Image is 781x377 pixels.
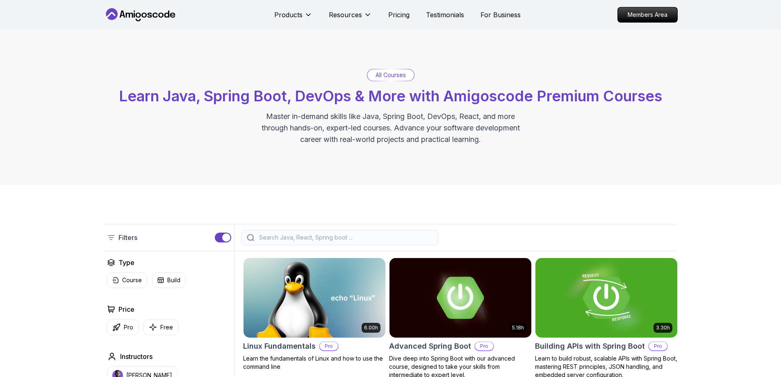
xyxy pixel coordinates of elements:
p: Learn the fundamentals of Linux and how to use the command line [243,354,386,371]
a: Members Area [617,7,678,23]
a: Linux Fundamentals card6.00hLinux FundamentalsProLearn the fundamentals of Linux and how to use t... [243,258,386,371]
p: 5.18h [512,324,524,331]
img: Building APIs with Spring Boot card [535,258,677,338]
button: Course [107,272,147,288]
p: Pro [320,342,338,350]
h2: Building APIs with Spring Boot [535,340,645,352]
p: Master in-demand skills like Java, Spring Boot, DevOps, React, and more through hands-on, expert-... [253,111,528,145]
button: Build [152,272,186,288]
p: Pro [649,342,667,350]
img: Linux Fundamentals card [244,258,385,338]
button: Products [274,10,312,26]
input: Search Java, React, Spring boot ... [257,233,433,242]
p: Course [122,276,142,284]
p: 6.00h [364,324,378,331]
h2: Type [118,258,134,267]
a: Testimonials [426,10,464,20]
a: Pricing [388,10,410,20]
h2: Instructors [120,352,153,361]
p: Filters [118,233,137,242]
h2: Price [118,304,134,314]
button: Pro [107,319,139,335]
p: All Courses [376,71,406,79]
p: Pro [475,342,493,350]
p: Products [274,10,303,20]
p: Pro [124,323,133,331]
p: Members Area [618,7,677,22]
button: Free [143,319,178,335]
img: Advanced Spring Boot card [389,258,531,338]
h2: Linux Fundamentals [243,340,316,352]
button: Resources [329,10,372,26]
a: For Business [480,10,521,20]
p: Build [167,276,180,284]
h2: Advanced Spring Boot [389,340,471,352]
p: 3.30h [656,324,670,331]
p: Free [160,323,173,331]
p: Resources [329,10,362,20]
span: Learn Java, Spring Boot, DevOps & More with Amigoscode Premium Courses [119,87,662,105]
